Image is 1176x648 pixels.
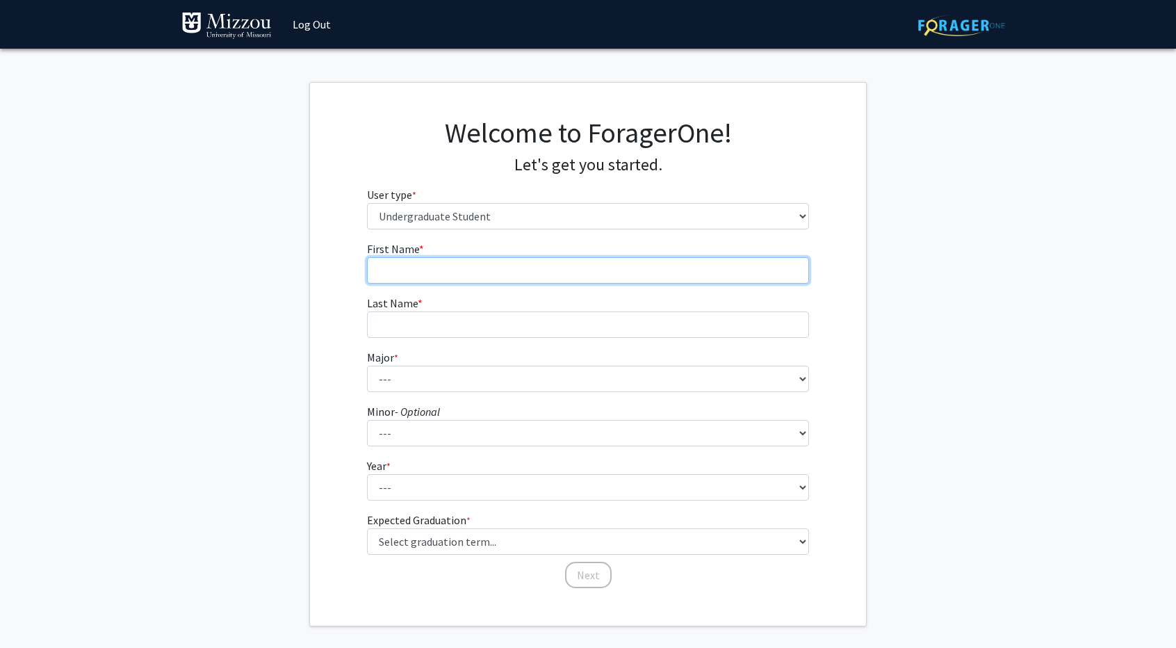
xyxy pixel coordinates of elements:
[181,12,272,40] img: University of Missouri Logo
[565,562,612,588] button: Next
[10,585,59,638] iframe: Chat
[395,405,440,419] i: - Optional
[367,242,419,256] span: First Name
[367,349,398,366] label: Major
[367,457,391,474] label: Year
[367,296,418,310] span: Last Name
[367,186,416,203] label: User type
[367,155,810,175] h4: Let's get you started.
[367,512,471,528] label: Expected Graduation
[367,403,440,420] label: Minor
[367,116,810,149] h1: Welcome to ForagerOne!
[918,15,1005,36] img: ForagerOne Logo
